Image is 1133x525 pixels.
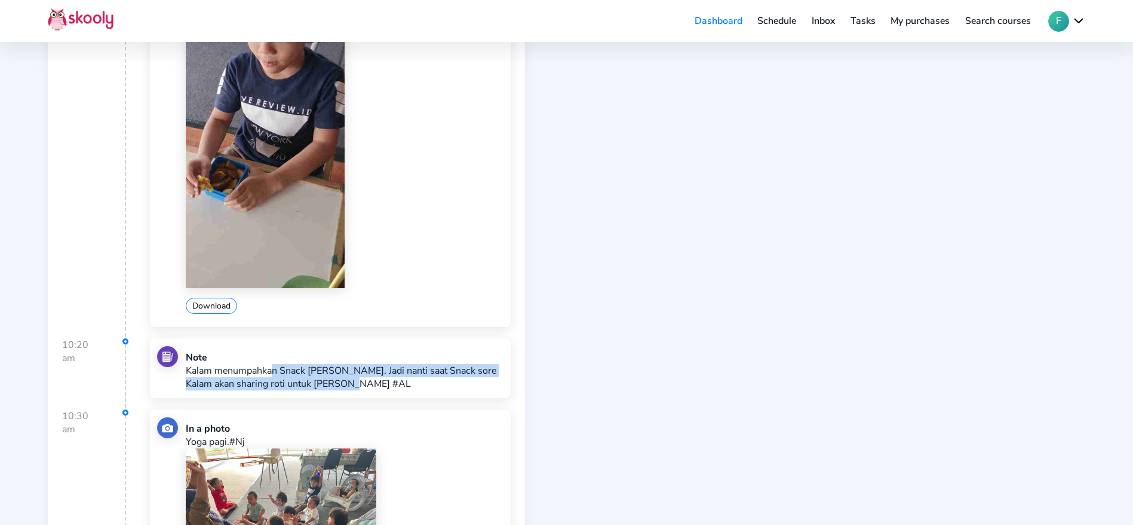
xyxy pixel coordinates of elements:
p: Yoga pagi.#Nj [186,435,503,448]
button: Download [186,298,237,314]
div: Note [186,351,503,364]
div: In a photo [186,422,503,435]
p: Kalam menumpahkan Snack [PERSON_NAME]. Jadi nanti saat Snack sore Kalam akan sharing roti untuk [... [186,364,503,390]
div: 10:20 [62,338,126,408]
img: Skooly [48,8,113,31]
a: Dashboard [687,11,750,30]
a: Tasks [843,11,883,30]
a: Search courses [957,11,1039,30]
div: am [62,423,125,436]
button: Fchevron down outline [1048,11,1085,32]
div: am [62,352,125,365]
a: Inbox [804,11,843,30]
img: photo.jpg [157,417,178,438]
a: Schedule [750,11,805,30]
a: My purchases [883,11,957,30]
img: notes.jpg [157,346,178,367]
